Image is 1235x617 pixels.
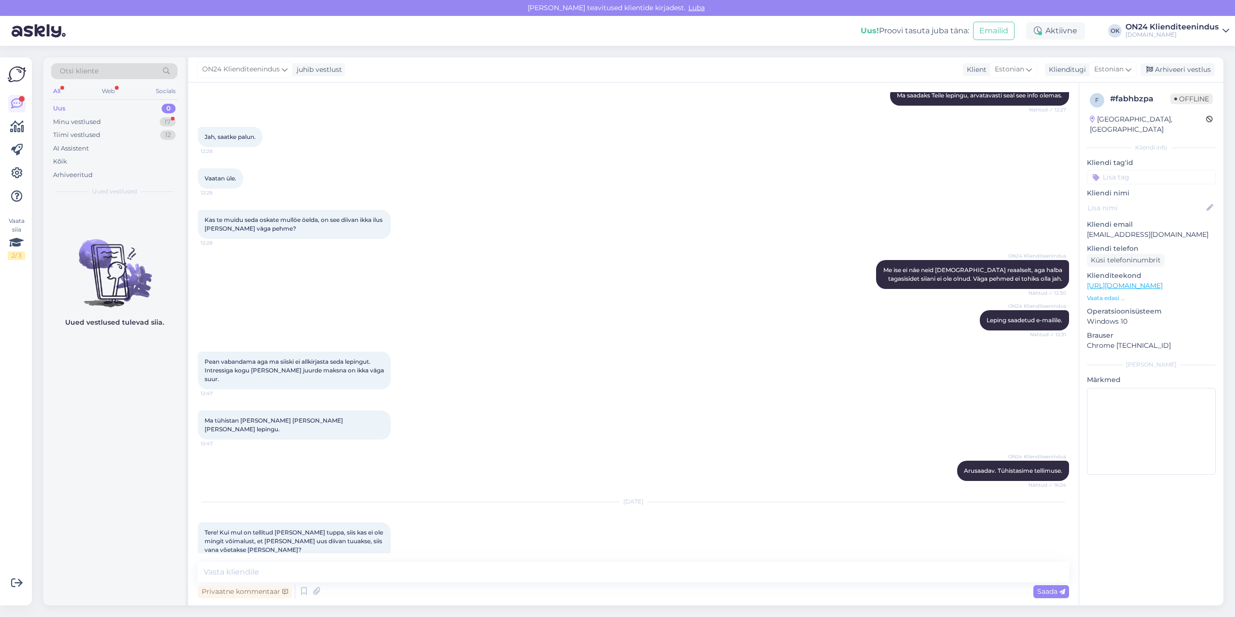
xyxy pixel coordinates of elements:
div: 0 [162,104,176,113]
p: Uued vestlused tulevad siia. [65,317,164,328]
span: Estonian [995,64,1024,75]
span: 12:28 [201,239,237,247]
p: Kliendi telefon [1087,244,1216,254]
a: ON24 Klienditeenindus[DOMAIN_NAME] [1125,23,1229,39]
div: Kõik [53,157,67,166]
span: ON24 Klienditeenindus [202,64,280,75]
div: 17 [160,117,176,127]
p: Brauser [1087,330,1216,341]
div: Proovi tasuta juba täna: [861,25,969,37]
span: 12:47 [201,440,237,447]
span: Nähtud ✓ 16:24 [1029,481,1066,489]
div: OK [1108,24,1122,38]
span: Pean vabandama aga ma siiski ei allkirjasta seda lepingut. Intressiga kogu [PERSON_NAME] juurde m... [205,358,385,383]
span: Me ise ei näe neid [DEMOGRAPHIC_DATA] reaalselt, aga halba tagasisidet siiani ei ole olnud. Väga ... [883,266,1064,282]
span: Luba [686,3,708,12]
div: ON24 Klienditeenindus [1125,23,1219,31]
span: Otsi kliente [60,66,98,76]
p: Kliendi nimi [1087,188,1216,198]
span: Nähtud ✓ 12:27 [1029,106,1066,113]
div: Web [100,85,117,97]
span: ON24 Klienditeenindus [1008,302,1066,310]
div: Uus [53,104,66,113]
span: ON24 Klienditeenindus [1008,453,1066,460]
p: Kliendi tag'id [1087,158,1216,168]
input: Lisa tag [1087,170,1216,184]
span: 12:28 [201,148,237,155]
div: [PERSON_NAME] [1087,360,1216,369]
span: ON24 Klienditeenindus [1008,252,1066,260]
p: Operatsioonisüsteem [1087,306,1216,316]
span: Saada [1037,587,1065,596]
span: Nähtud ✓ 12:30 [1029,289,1066,297]
a: [URL][DOMAIN_NAME] [1087,281,1163,290]
div: Tiimi vestlused [53,130,100,140]
span: Ma saadaks Teile lepingu, arvatavasti seal see info olemas. [897,92,1062,99]
div: [DOMAIN_NAME] [1125,31,1219,39]
div: 2 / 3 [8,251,25,260]
span: Uued vestlused [92,187,137,196]
div: 12 [160,130,176,140]
span: f [1095,96,1099,104]
input: Lisa nimi [1087,203,1205,213]
span: Estonian [1094,64,1124,75]
div: Aktiivne [1026,22,1085,40]
span: 12:28 [201,189,237,196]
p: Klienditeekond [1087,271,1216,281]
div: # fabhbzpa [1110,93,1170,105]
p: [EMAIL_ADDRESS][DOMAIN_NAME] [1087,230,1216,240]
span: Leping saadetud e-mailile. [987,316,1062,324]
div: Klienditugi [1045,65,1086,75]
span: Offline [1170,94,1213,104]
span: Arusaadav. Tühistasime tellimuse. [964,467,1062,474]
span: Kas te muidu seda oskate mullöe öelda, on see diivan ikka ilus [PERSON_NAME] väga pehme? [205,216,384,232]
p: Windows 10 [1087,316,1216,327]
img: No chats [43,222,185,309]
p: Märkmed [1087,375,1216,385]
p: Vaata edasi ... [1087,294,1216,302]
div: AI Assistent [53,144,89,153]
div: All [51,85,62,97]
div: juhib vestlust [293,65,342,75]
div: [GEOGRAPHIC_DATA], [GEOGRAPHIC_DATA] [1090,114,1206,135]
button: Emailid [973,22,1015,40]
span: 12:47 [201,390,237,397]
div: Socials [154,85,178,97]
div: Minu vestlused [53,117,101,127]
span: Vaatan üle. [205,175,236,182]
p: Kliendi email [1087,219,1216,230]
div: Arhiveeri vestlus [1140,63,1215,76]
div: Küsi telefoninumbrit [1087,254,1165,267]
div: Kliendi info [1087,143,1216,152]
div: Klient [963,65,987,75]
div: Privaatne kommentaar [198,585,292,598]
span: Ma tühistan [PERSON_NAME] [PERSON_NAME] [PERSON_NAME] lepingu. [205,417,344,433]
div: Arhiveeritud [53,170,93,180]
div: [DATE] [198,497,1069,506]
b: Uus! [861,26,879,35]
div: Vaata siia [8,217,25,260]
p: Chrome [TECHNICAL_ID] [1087,341,1216,351]
span: Jah, saatke palun. [205,133,256,140]
span: Nähtud ✓ 12:31 [1030,331,1066,338]
span: Tere! Kui mul on tellitud [PERSON_NAME] tuppa, siis kas ei ole mingit võimalust, et [PERSON_NAME]... [205,529,384,553]
img: Askly Logo [8,65,26,83]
